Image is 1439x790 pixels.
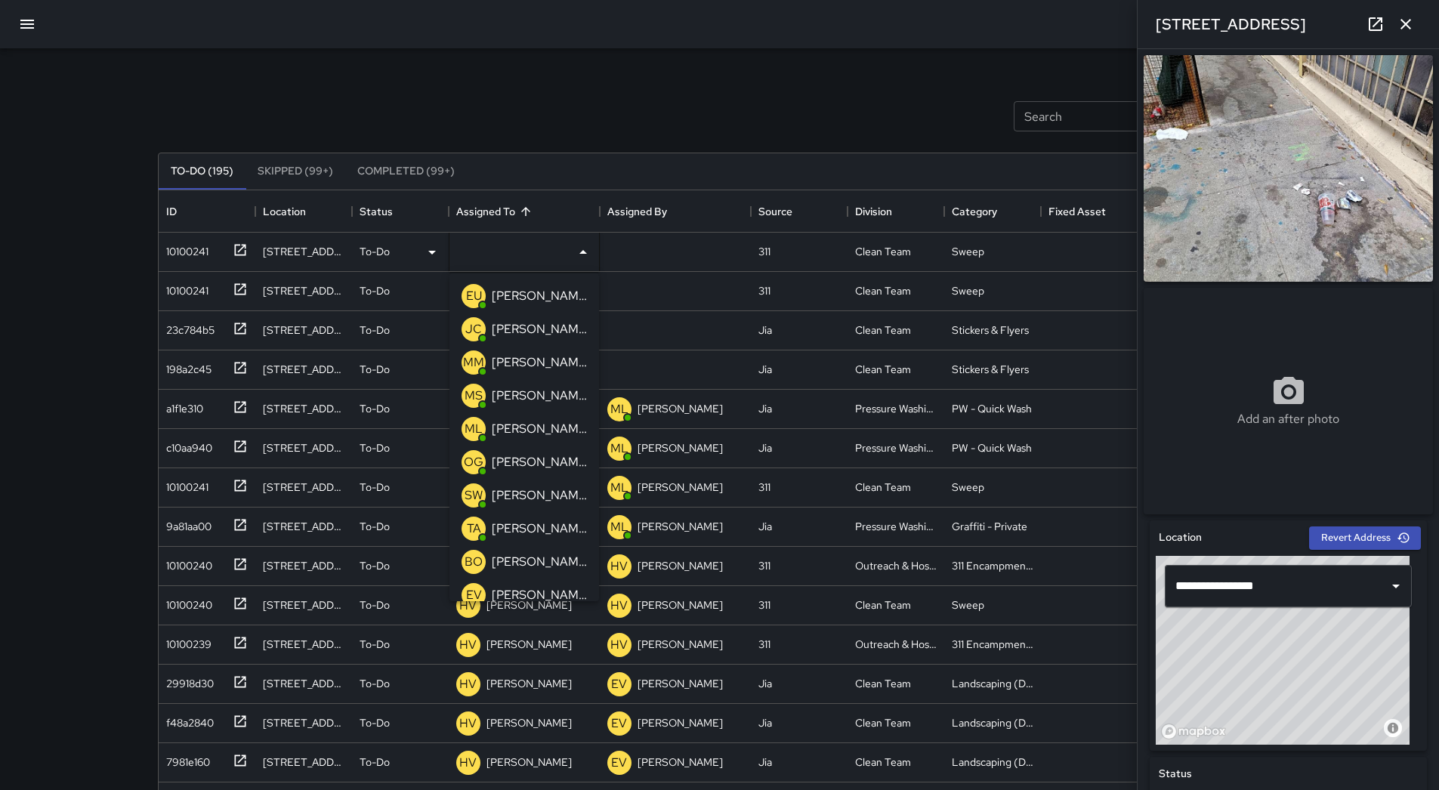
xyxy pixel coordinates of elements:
[610,479,628,497] p: ML
[855,322,911,338] div: Clean Team
[758,283,770,298] div: 311
[952,519,1027,534] div: Graffiti - Private
[467,520,481,538] p: TA
[360,322,390,338] p: To-Do
[160,238,208,259] div: 10100241
[638,440,723,455] p: [PERSON_NAME]
[492,420,587,438] p: [PERSON_NAME]
[638,637,723,652] p: [PERSON_NAME]
[263,322,344,338] div: 25 7th Street
[600,190,751,233] div: Assigned By
[855,597,911,613] div: Clean Team
[758,322,772,338] div: Jia
[492,486,587,505] p: [PERSON_NAME] Weekly
[360,755,390,770] p: To-Do
[465,486,483,505] p: SW
[952,676,1033,691] div: Landscaping (DG & Weeds)
[855,283,911,298] div: Clean Team
[855,715,911,730] div: Clean Team
[855,519,937,534] div: Pressure Washing
[758,637,770,652] div: 311
[638,676,723,691] p: [PERSON_NAME]
[758,676,772,691] div: Jia
[486,676,572,691] p: [PERSON_NAME]
[855,440,937,455] div: Pressure Washing
[952,558,1033,573] div: 311 Encampments
[848,190,944,233] div: Division
[263,440,344,455] div: 1101 Market Street
[492,453,587,471] p: [PERSON_NAME]
[263,401,344,416] div: 976 Market Street
[360,362,390,377] p: To-Do
[855,190,892,233] div: Division
[160,277,208,298] div: 10100241
[610,557,628,576] p: HV
[638,597,723,613] p: [PERSON_NAME]
[610,400,628,418] p: ML
[160,631,212,652] div: 10100239
[758,597,770,613] div: 311
[638,401,723,416] p: [PERSON_NAME]
[855,637,937,652] div: Outreach & Hospitality
[263,244,344,259] div: 743a Minna Street
[758,190,792,233] div: Source
[952,637,1033,652] div: 311 Encampments
[758,480,770,495] div: 311
[952,440,1032,455] div: PW - Quick Wash
[465,320,482,338] p: JC
[855,755,911,770] div: Clean Team
[166,190,177,233] div: ID
[352,190,449,233] div: Status
[758,440,772,455] div: Jia
[459,714,477,733] p: HV
[459,636,477,654] p: HV
[492,586,587,604] p: [PERSON_NAME]
[360,190,393,233] div: Status
[610,518,628,536] p: ML
[952,715,1033,730] div: Landscaping (DG & Weeds)
[459,754,477,772] p: HV
[159,190,255,233] div: ID
[160,395,203,416] div: a1f1e310
[160,316,215,338] div: 23c784b5
[492,353,587,372] p: [PERSON_NAME]
[758,755,772,770] div: Jia
[758,401,772,416] div: Jia
[758,362,772,377] div: Jia
[492,320,587,338] p: [PERSON_NAME]
[345,153,467,190] button: Completed (99+)
[492,387,587,405] p: [PERSON_NAME]
[160,552,212,573] div: 10100240
[758,715,772,730] div: Jia
[611,714,627,733] p: EV
[638,558,723,573] p: [PERSON_NAME]
[465,420,483,438] p: ML
[492,287,587,305] p: [PERSON_NAME]
[952,283,984,298] div: Sweep
[855,401,937,416] div: Pressure Washing
[573,242,594,263] button: Close
[855,362,911,377] div: Clean Team
[456,190,515,233] div: Assigned To
[1048,190,1106,233] div: Fixed Asset
[855,244,911,259] div: Clean Team
[360,715,390,730] p: To-Do
[611,675,627,693] p: EV
[360,440,390,455] p: To-Do
[486,715,572,730] p: [PERSON_NAME]
[638,715,723,730] p: [PERSON_NAME]
[952,190,997,233] div: Category
[263,480,344,495] div: 66 8th Street
[360,401,390,416] p: To-Do
[492,520,587,538] p: [PERSON_NAME]
[160,474,208,495] div: 10100241
[751,190,848,233] div: Source
[263,597,344,613] div: 1401 Mission Street
[611,754,627,772] p: EV
[263,190,306,233] div: Location
[952,362,1029,377] div: Stickers & Flyers
[758,558,770,573] div: 311
[607,190,667,233] div: Assigned By
[360,558,390,573] p: To-Do
[160,709,214,730] div: f48a2840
